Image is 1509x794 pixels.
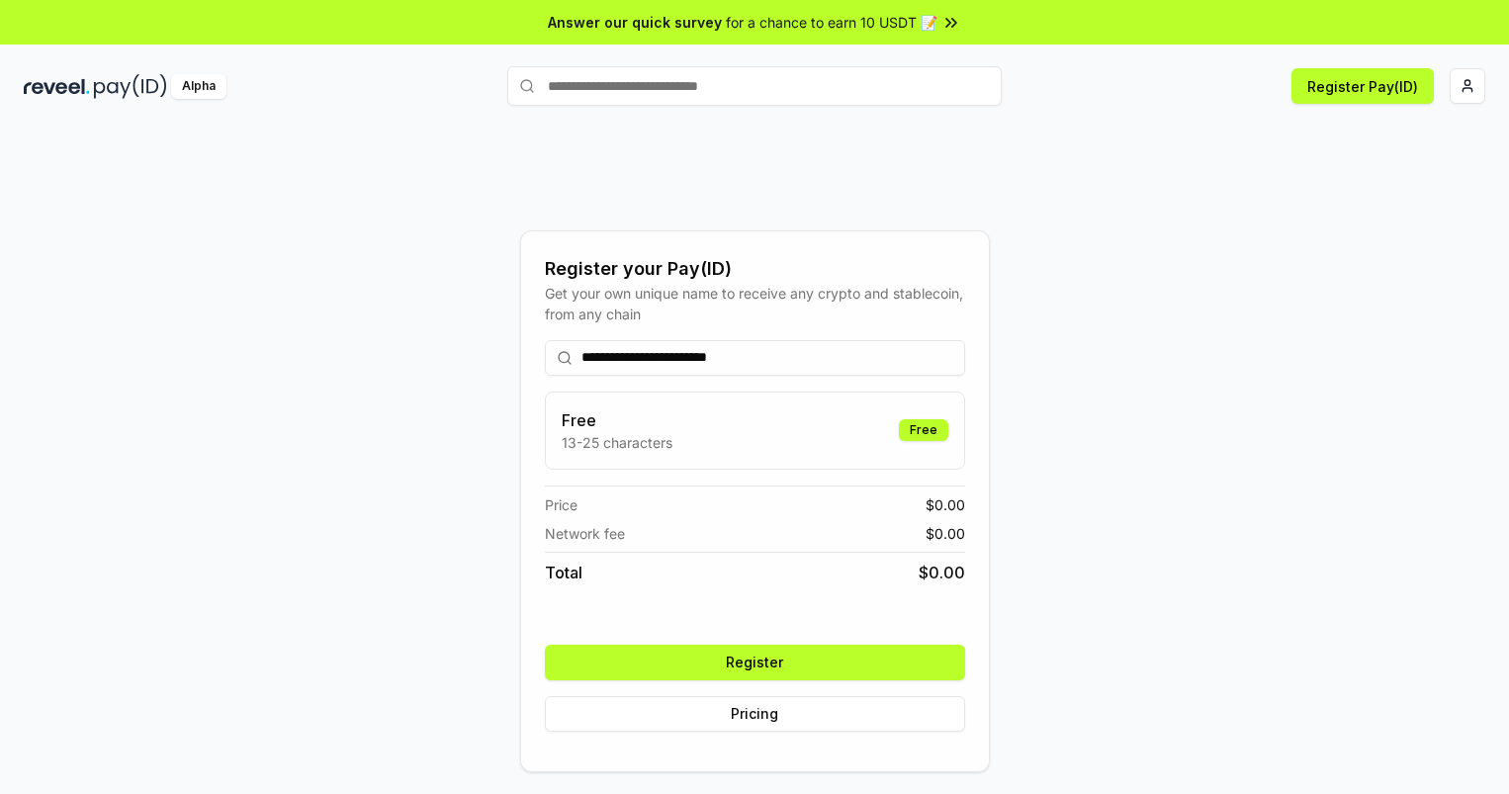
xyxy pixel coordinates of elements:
[24,74,90,99] img: reveel_dark
[919,561,965,584] span: $ 0.00
[545,645,965,680] button: Register
[548,12,722,33] span: Answer our quick survey
[562,408,672,432] h3: Free
[545,696,965,732] button: Pricing
[899,419,948,441] div: Free
[545,561,582,584] span: Total
[94,74,167,99] img: pay_id
[545,283,965,324] div: Get your own unique name to receive any crypto and stablecoin, from any chain
[926,494,965,515] span: $ 0.00
[545,523,625,544] span: Network fee
[171,74,226,99] div: Alpha
[926,523,965,544] span: $ 0.00
[562,432,672,453] p: 13-25 characters
[545,494,577,515] span: Price
[726,12,937,33] span: for a chance to earn 10 USDT 📝
[1291,68,1434,104] button: Register Pay(ID)
[545,255,965,283] div: Register your Pay(ID)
